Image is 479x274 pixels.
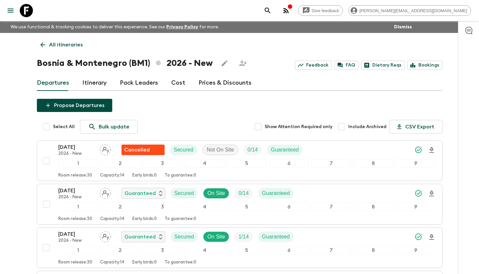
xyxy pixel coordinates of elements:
[236,57,250,70] span: Share this itinerary
[174,189,194,197] p: Secured
[218,57,231,70] button: Edit this itinerary
[396,203,435,211] div: 9
[58,230,94,238] p: [DATE]
[58,187,94,195] p: [DATE]
[124,233,156,241] p: Guaranteed
[311,203,351,211] div: 7
[428,233,436,241] svg: Download Onboarding
[58,238,94,243] p: 2026 - New
[389,120,442,134] button: CSV Export
[124,146,150,154] p: Cancelled
[227,246,266,255] div: 5
[100,203,140,211] div: 2
[227,159,266,168] div: 5
[49,41,83,49] p: All itineraries
[207,146,234,154] p: Not On Site
[165,216,196,222] p: To guarantee: 0
[143,246,182,255] div: 3
[100,173,124,178] p: Capacity: 14
[58,216,92,222] p: Room release: 30
[269,159,309,168] div: 6
[58,159,98,168] div: 1
[334,61,359,70] a: FAQ
[58,195,94,200] p: 2026 - New
[143,159,182,168] div: 3
[37,184,442,225] button: [DATE]2026 - NewAssign pack leaderGuaranteedSecuredOn SiteTrip FillGuaranteed123456789Room releas...
[185,246,224,255] div: 4
[392,22,413,32] button: Dismiss
[58,203,98,211] div: 1
[269,203,309,211] div: 6
[165,260,196,265] p: To guarantee: 0
[271,146,299,154] p: Guaranteed
[361,61,405,70] a: Dietary Reqs
[238,189,249,197] p: 0 / 14
[132,173,157,178] p: Early birds: 0
[171,232,198,242] div: Secured
[132,216,157,222] p: Early birds: 0
[428,146,436,154] svg: Download Onboarding
[269,246,309,255] div: 6
[37,38,86,51] a: All itineraries
[199,75,252,91] a: Prices & Discounts
[165,173,196,178] p: To guarantee: 0
[414,233,422,241] svg: Synced Successfully
[428,190,436,198] svg: Download Onboarding
[100,190,111,195] span: Assign pack leader
[238,233,249,241] p: 1 / 14
[244,145,262,155] div: Trip Fill
[37,99,112,112] button: Propose Departures
[261,4,274,17] button: search adventures
[4,4,17,17] button: menu
[100,246,140,255] div: 2
[265,123,333,130] span: Show Attention Required only
[80,120,138,134] a: Bulk update
[298,5,343,16] a: Give feedback
[120,75,158,91] a: Pack Leaders
[207,233,225,241] p: On Site
[207,189,225,197] p: On Site
[82,75,107,91] a: Itinerary
[170,145,198,155] div: Secured
[174,146,194,154] p: Secured
[171,188,198,199] div: Secured
[202,145,238,155] div: Not On Site
[132,260,157,265] p: Early birds: 0
[121,145,165,155] div: DMC cancellation
[185,159,224,168] div: 4
[234,232,253,242] div: Trip Fill
[37,75,69,91] a: Departures
[396,246,435,255] div: 9
[100,260,124,265] p: Capacity: 14
[262,189,290,197] p: Guaranteed
[203,188,229,199] div: On Site
[58,173,92,178] p: Room release: 30
[143,203,182,211] div: 3
[58,143,94,151] p: [DATE]
[354,246,393,255] div: 8
[262,233,290,241] p: Guaranteed
[100,233,111,238] span: Assign pack leader
[53,123,75,130] span: Select All
[37,57,213,70] h1: Bosnia & Montenegro (BM1) 2026 - New
[234,188,253,199] div: Trip Fill
[8,21,222,33] p: We use functional & tracking cookies to deliver this experience. See our for more.
[295,61,332,70] a: Feedback
[100,216,124,222] p: Capacity: 14
[356,8,471,13] span: [PERSON_NAME][EMAIL_ADDRESS][DOMAIN_NAME]
[396,159,435,168] div: 9
[414,146,422,154] svg: Synced Successfully
[166,25,198,29] a: Privacy Policy
[171,75,185,91] a: Cost
[354,203,393,211] div: 8
[308,8,343,13] span: Give feedback
[99,123,129,131] p: Bulk update
[348,123,386,130] span: Include Archived
[227,203,266,211] div: 5
[100,146,111,151] span: Assign pack leader
[185,203,224,211] div: 4
[37,227,442,268] button: [DATE]2026 - NewAssign pack leaderGuaranteedSecuredOn SiteTrip FillGuaranteed123456789Room releas...
[354,159,393,168] div: 8
[37,140,442,181] button: [DATE]2026 - NewAssign pack leaderDMC cancellationSecuredNot On SiteTrip FillGuaranteed123456789R...
[58,260,92,265] p: Room release: 30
